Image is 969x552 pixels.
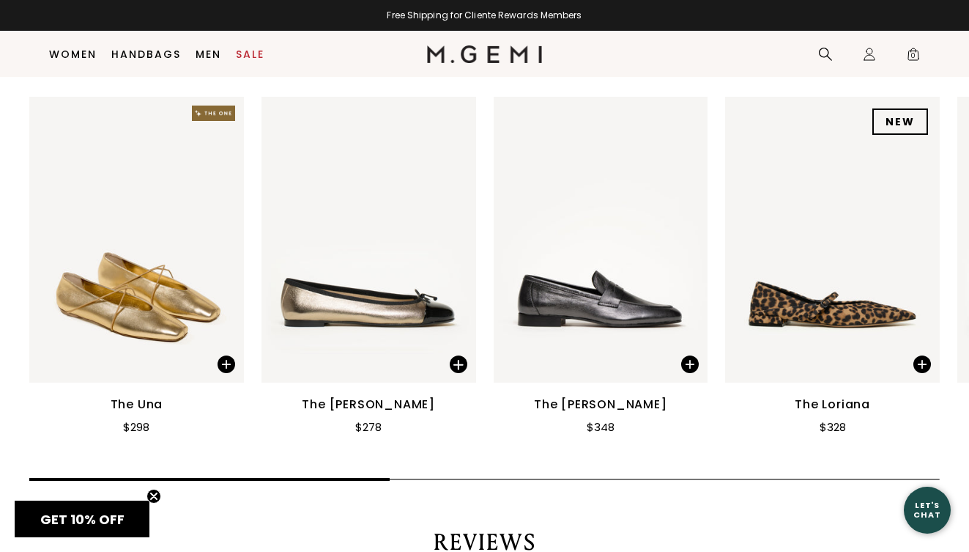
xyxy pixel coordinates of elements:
span: GET 10% OFF [40,510,125,529]
div: The Una [111,396,163,413]
div: The Loriana [795,396,870,413]
div: NEW [872,108,928,135]
img: v_12592_01_Main_New_TheRosa_AntiqueGoldWithBlack_NappaAndMetallicLeather_290x387_crop_center.jpg [261,97,476,383]
a: NEWThe Loriana$328 [725,97,940,436]
div: The [PERSON_NAME] [534,396,667,413]
img: M.Gemi [427,45,542,63]
div: $298 [123,419,149,436]
a: The [PERSON_NAME]$348 [494,97,708,436]
div: $348 [587,419,615,436]
img: 7245283196987_01_Main_New_TheSaccaDonna_DarkGunmetal_NappaMetal_290x387_crop_center.jpg [494,97,708,383]
img: The One tag [192,106,235,121]
span: 0 [906,50,921,65]
a: Sale [236,48,264,60]
a: Women [49,48,97,60]
a: The One tagThe Una$298 [29,97,244,436]
div: The [PERSON_NAME] [302,396,435,413]
button: Close teaser [146,489,161,504]
a: Men [196,48,221,60]
div: GET 10% OFFClose teaser [15,501,149,537]
div: $278 [355,419,382,436]
div: $328 [820,419,846,436]
a: The [PERSON_NAME]$278 [261,97,476,436]
a: Handbags [111,48,181,60]
img: 7385131319355_01_Main_New_TheLoriana_Leopard_PrintedSuede_290x387_crop_center.jpg [725,97,940,383]
img: 7306993795131_02_Hover_New_TheUna_Gold_MetallicLeather_290x387_crop_center.jpg [29,97,244,383]
div: Let's Chat [904,501,951,519]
